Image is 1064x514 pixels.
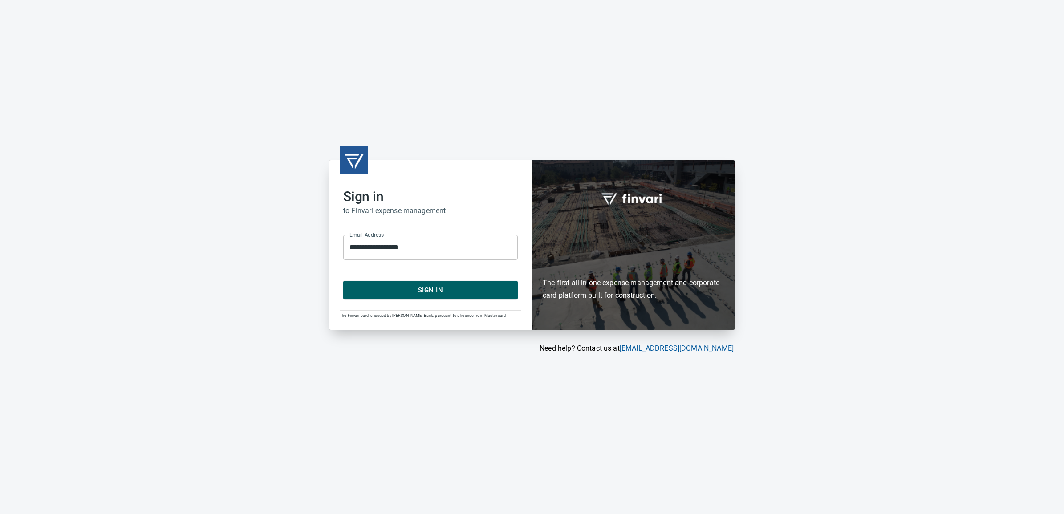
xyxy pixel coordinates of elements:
[532,160,735,330] div: Finvari
[343,189,518,205] h2: Sign in
[340,313,506,318] span: The Finvari card is issued by [PERSON_NAME] Bank, pursuant to a license from Mastercard
[620,344,734,352] a: [EMAIL_ADDRESS][DOMAIN_NAME]
[600,188,667,209] img: fullword_logo_white.png
[543,226,724,302] h6: The first all-in-one expense management and corporate card platform built for construction.
[343,281,518,299] button: Sign In
[343,205,518,217] h6: to Finvari expense management
[343,150,365,171] img: transparent_logo.png
[329,343,734,354] p: Need help? Contact us at
[353,284,508,296] span: Sign In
